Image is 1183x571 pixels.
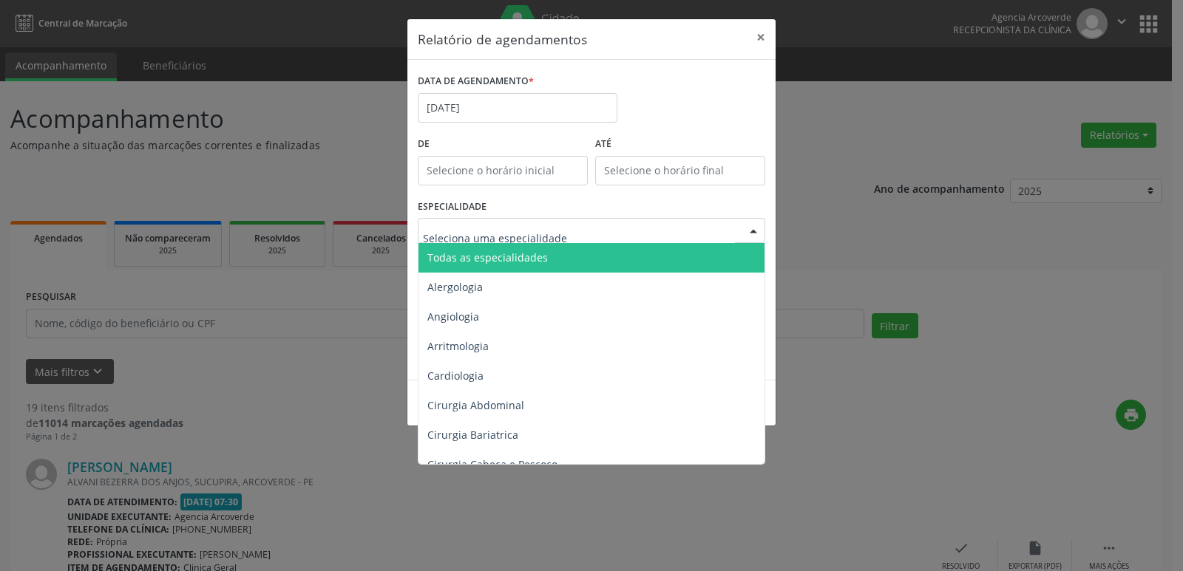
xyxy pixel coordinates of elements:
span: Arritmologia [427,339,489,353]
label: ESPECIALIDADE [418,196,487,219]
h5: Relatório de agendamentos [418,30,587,49]
input: Seleciona uma especialidade [423,223,735,253]
label: De [418,133,588,156]
span: Angiologia [427,310,479,324]
span: Cardiologia [427,369,484,383]
label: ATÉ [595,133,765,156]
input: Selecione o horário final [595,156,765,185]
button: Close [746,19,776,55]
span: Cirurgia Cabeça e Pescoço [427,457,557,471]
span: Cirurgia Abdominal [427,398,524,412]
input: Selecione o horário inicial [418,156,588,185]
span: Todas as especialidades [427,250,548,264]
input: Selecione uma data ou intervalo [418,93,617,123]
span: Cirurgia Bariatrica [427,428,518,442]
span: Alergologia [427,280,483,294]
label: DATA DE AGENDAMENTO [418,70,534,93]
